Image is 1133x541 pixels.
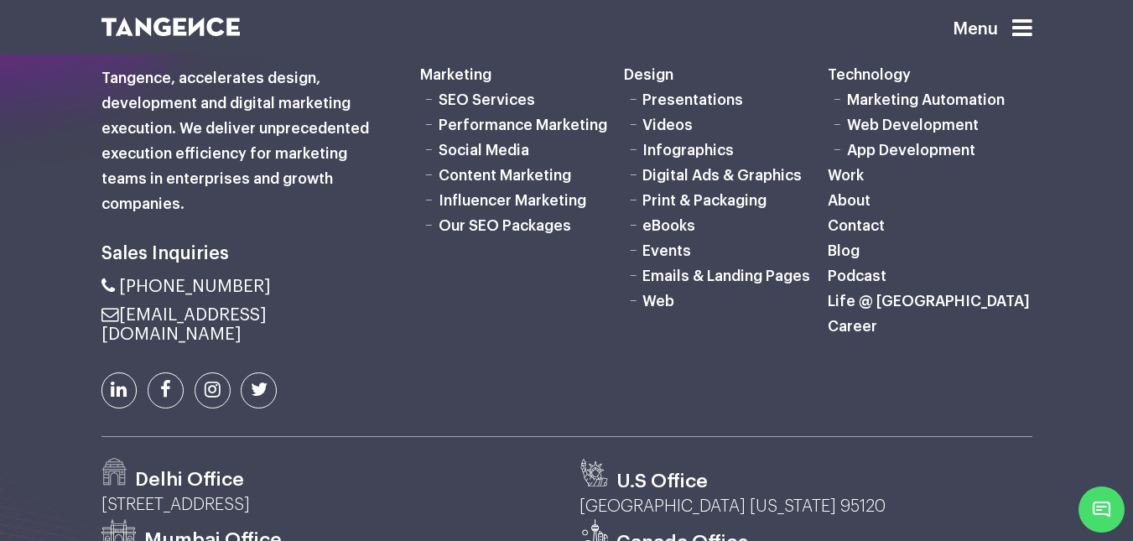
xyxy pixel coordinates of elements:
[439,143,529,158] a: Social Media
[828,62,1032,87] h6: Technology
[101,458,127,486] img: Path-529.png
[847,117,979,133] a: Web Development
[642,193,767,208] a: Print & Packaging
[616,469,708,494] h3: U.S Office
[828,193,871,208] a: About
[624,62,828,87] h6: Design
[439,168,571,183] a: Content Marketing
[828,243,860,258] a: Blog
[439,193,586,208] a: Influencer Marketing
[439,92,535,107] a: SEO Services
[642,268,810,284] a: Emails & Landing Pages
[135,467,244,492] h3: Delhi Office
[847,92,1005,107] a: Marketing Automation
[420,62,624,87] h6: Marketing
[439,117,607,133] a: Performance Marketing
[579,458,609,487] img: us.svg
[828,268,886,284] a: Podcast
[101,492,554,518] p: [STREET_ADDRESS]
[642,117,693,133] a: Videos
[1078,486,1125,533] span: Chat Widget
[828,294,1030,309] a: Life @ [GEOGRAPHIC_DATA]
[101,306,267,343] a: [EMAIL_ADDRESS][DOMAIN_NAME]
[642,143,734,158] a: Infographics
[828,168,864,183] a: Work
[642,294,674,309] a: Web
[642,218,695,233] a: eBooks
[439,218,571,233] a: Our SEO Packages
[642,168,802,183] a: Digital Ads & Graphics
[101,238,395,268] h6: Sales Inquiries
[828,218,885,233] a: Contact
[642,92,743,107] a: Presentations
[847,143,975,158] a: App Development
[101,65,395,216] h6: Tangence, accelerates design, development and digital marketing execution. We deliver unprecedent...
[119,278,271,295] span: [PHONE_NUMBER]
[642,243,691,258] a: Events
[579,494,1032,519] p: [GEOGRAPHIC_DATA] [US_STATE] 95120
[101,278,271,295] a: [PHONE_NUMBER]
[828,319,877,334] a: Career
